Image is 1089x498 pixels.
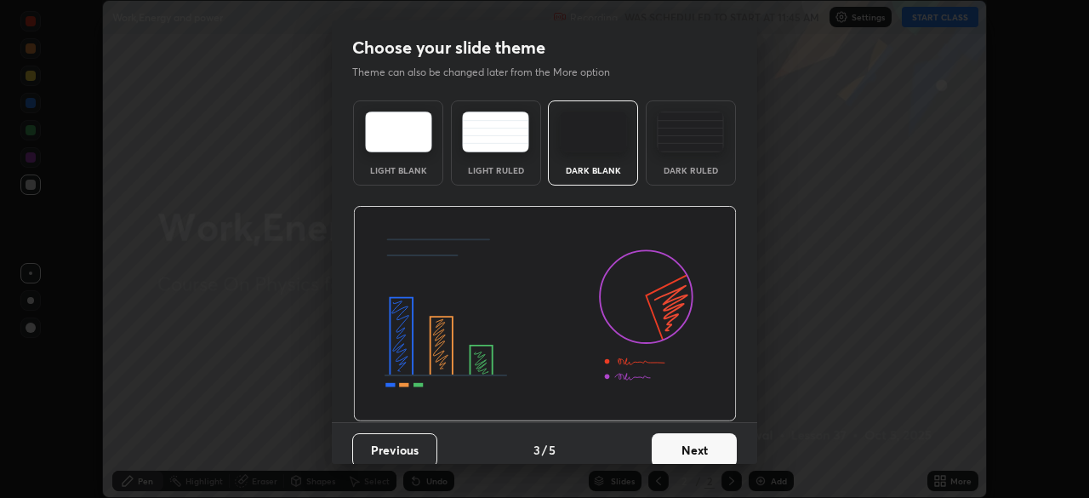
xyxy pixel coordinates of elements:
img: lightTheme.e5ed3b09.svg [365,112,432,152]
div: Dark Ruled [657,166,725,175]
img: darkThemeBanner.d06ce4a2.svg [353,206,737,422]
div: Dark Blank [559,166,627,175]
h4: 3 [533,441,540,459]
button: Next [652,433,737,467]
img: lightRuledTheme.5fabf969.svg [462,112,529,152]
img: darkTheme.f0cc69e5.svg [560,112,627,152]
h4: 5 [549,441,556,459]
button: Previous [352,433,437,467]
p: Theme can also be changed later from the More option [352,65,628,80]
h4: / [542,441,547,459]
img: darkRuledTheme.de295e13.svg [657,112,724,152]
h2: Choose your slide theme [352,37,545,59]
div: Light Blank [364,166,432,175]
div: Light Ruled [462,166,530,175]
